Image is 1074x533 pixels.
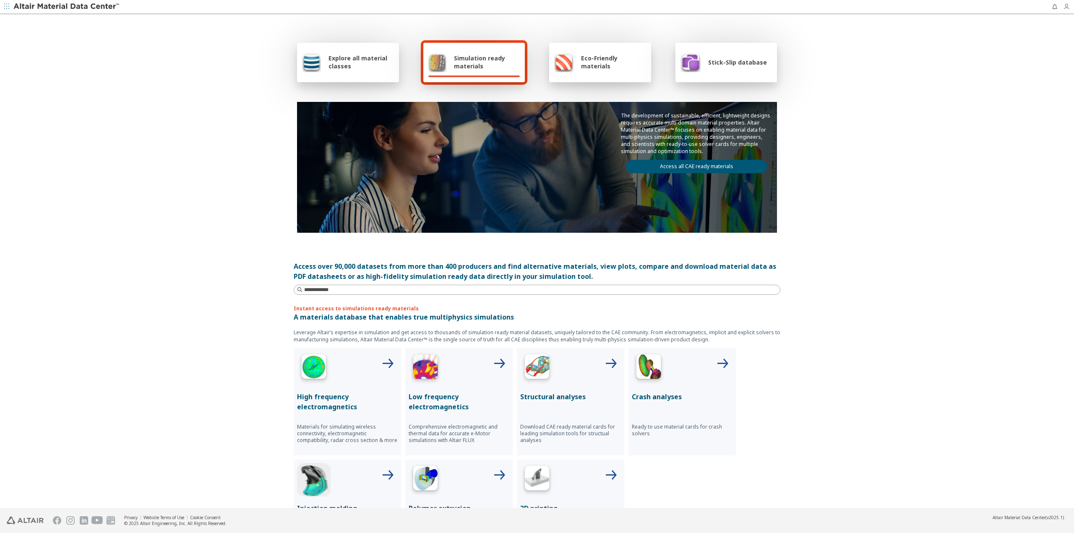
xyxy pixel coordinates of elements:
[328,54,394,70] span: Explore all material classes
[294,261,780,281] div: Access over 90,000 datasets from more than 400 producers and find alternative materials, view plo...
[297,463,331,497] img: Injection Molding Icon
[297,351,331,385] img: High Frequency Icon
[294,305,780,312] p: Instant access to simulations ready materials
[428,52,446,72] img: Simulation ready materials
[7,517,44,524] img: Altair Engineering
[302,52,321,72] img: Explore all material classes
[993,515,1045,520] span: Altair Material Data Center
[520,351,554,385] img: Structural Analyses Icon
[520,424,621,444] p: Download CAE ready material cards for leading simulation tools for structual analyses
[143,515,184,520] a: Website Terms of Use
[405,348,513,455] button: Low Frequency IconLow frequency electromagneticsComprehensive electromagnetic and thermal data fo...
[409,503,509,513] p: Polymer extrusion
[409,351,442,385] img: Low Frequency Icon
[297,424,398,444] p: Materials for simulating wireless connectivity, electromagnetic compatibility, radar cross sectio...
[454,54,520,70] span: Simulation ready materials
[294,312,780,322] p: A materials database that enables true multiphysics simulations
[124,515,138,520] a: Privacy
[190,515,221,520] a: Cookie Consent
[621,112,772,155] p: The development of sustainable, efficient, lightweight designs requires accurate multi-domain mat...
[294,329,780,343] p: Leverage Altair’s expertise in simulation and get access to thousands of simulation ready materia...
[409,424,509,444] p: Comprehensive electromagnetic and thermal data for accurate e-Motor simulations with Altair FLUX
[626,160,767,173] a: Access all CAE ready materials
[13,3,120,11] img: Altair Material Data Center
[124,520,227,526] div: © 2025 Altair Engineering, Inc. All Rights Reserved.
[632,424,733,437] p: Ready to use material cards for crash solvers
[632,351,665,385] img: Crash Analyses Icon
[517,348,624,455] button: Structural Analyses IconStructural analysesDownload CAE ready material cards for leading simulati...
[297,392,398,412] p: High frequency electromagnetics
[297,503,398,513] p: Injection molding
[680,52,701,72] img: Stick-Slip database
[409,392,509,412] p: Low frequency electromagnetics
[409,463,442,497] img: Polymer Extrusion Icon
[581,54,646,70] span: Eco-Friendly materials
[520,463,554,497] img: 3D Printing Icon
[628,348,736,455] button: Crash Analyses IconCrash analysesReady to use material cards for crash solvers
[520,392,621,402] p: Structural analyses
[294,348,401,455] button: High Frequency IconHigh frequency electromagneticsMaterials for simulating wireless connectivity,...
[993,515,1064,520] div: (v2025.1)
[520,503,621,513] p: 3D printing
[708,58,767,66] span: Stick-Slip database
[632,392,733,402] p: Crash analyses
[554,52,573,72] img: Eco-Friendly materials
